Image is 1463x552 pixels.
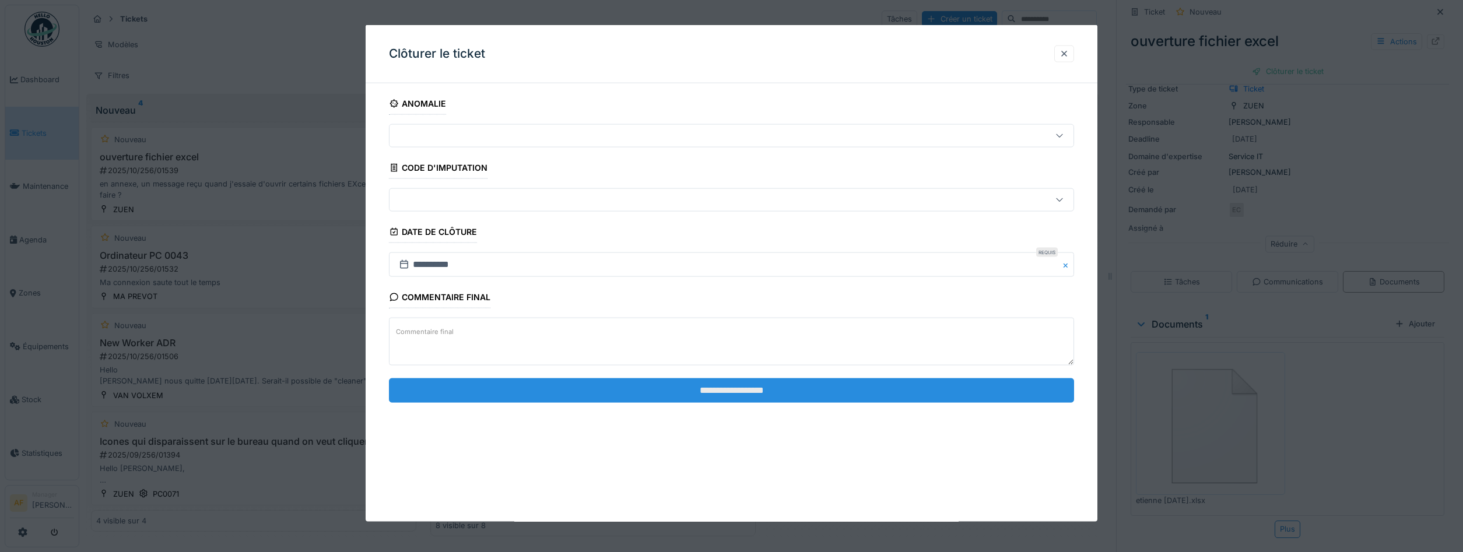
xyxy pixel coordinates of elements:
div: Date de clôture [389,223,477,243]
h3: Clôturer le ticket [389,47,485,61]
button: Close [1061,252,1074,277]
div: Commentaire final [389,289,490,308]
div: Code d'imputation [389,159,487,179]
div: Anomalie [389,95,446,115]
div: Requis [1036,248,1058,257]
label: Commentaire final [394,324,456,339]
